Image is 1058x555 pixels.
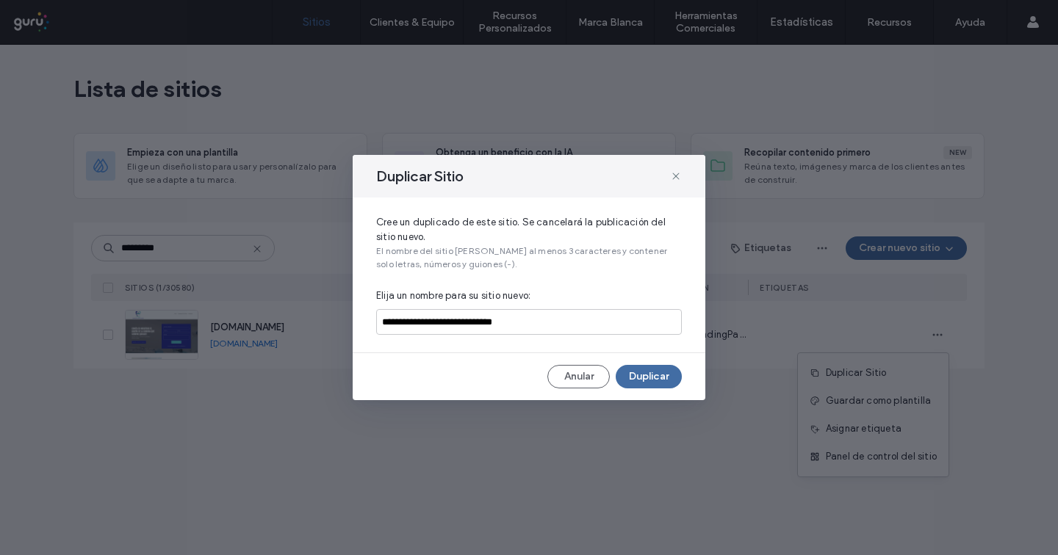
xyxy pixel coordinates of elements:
button: Anular [547,365,610,388]
span: Ayuda [32,10,73,23]
span: Duplicar Sitio [376,167,464,186]
button: Duplicar [616,365,682,388]
span: Elija un nombre para su sitio nuevo: [376,289,682,303]
span: Cree un duplicado de este sitio. Se cancelará la publicación del sitio nuevo. [376,215,682,244]
span: El nombre del sitio [PERSON_NAME] al menos 3 caracteres y contener solo letras, números y guiones... [376,244,682,271]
